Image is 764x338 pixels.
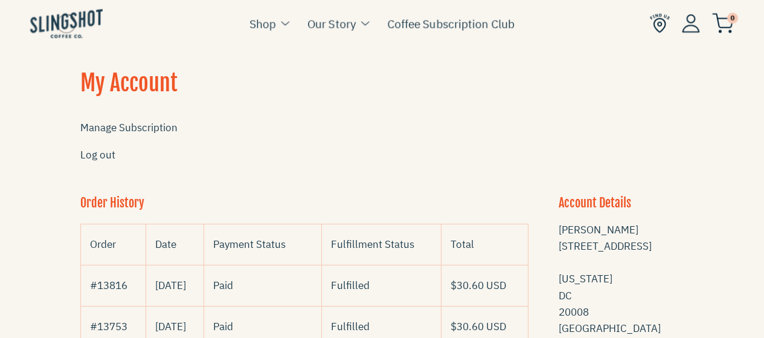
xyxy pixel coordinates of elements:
[213,279,233,292] a: Paid
[650,13,670,33] img: Find Us
[712,13,734,33] img: cart
[204,224,322,265] th: Payment Status
[80,68,178,99] h1: My Account
[155,279,186,292] a: [DATE]
[331,279,370,292] a: Fulfilled
[90,279,127,292] a: #13816
[559,195,684,212] h4: Account Details
[213,320,233,333] a: Paid
[441,224,528,265] th: Total
[80,121,178,134] a: Manage Subscription
[90,320,127,333] a: #13753
[727,13,738,24] span: 0
[451,320,506,333] a: $30.60 USD
[146,224,204,265] th: Date
[80,148,115,161] a: Log out
[322,224,441,265] th: Fulfillment Status
[80,195,144,212] h4: Order History
[80,224,146,265] th: Order
[387,15,515,33] a: Coffee Subscription Club
[249,15,276,33] a: Shop
[155,320,186,333] a: [DATE]
[331,320,370,333] a: Fulfilled
[712,16,734,30] a: 0
[682,14,700,33] img: Account
[451,279,506,292] a: $30.60 USD
[307,15,356,33] a: Our Story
